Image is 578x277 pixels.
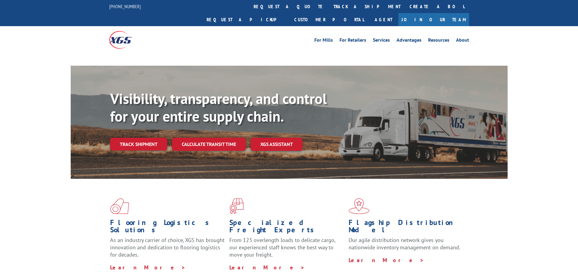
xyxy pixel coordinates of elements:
[202,13,290,26] a: Request a pickup
[172,138,246,151] a: Calculate transit time
[373,38,390,44] a: Services
[229,198,244,214] img: xgs-icon-focused-on-flooring-red
[314,38,333,44] a: For Mills
[229,237,344,264] p: From 123 overlength loads to delicate cargo, our experienced staff knows the best way to move you...
[110,264,186,271] a: Learn More >
[110,219,225,237] h1: Flooring Logistics Solutions
[229,264,305,271] a: Learn More >
[251,138,303,151] a: XGS ASSISTANT
[290,13,369,26] a: Customer Portal
[229,219,344,237] h1: Specialized Freight Experts
[349,219,463,237] h1: Flagship Distribution Model
[340,38,366,44] a: For Retailers
[110,138,167,151] a: Track shipment
[110,89,327,126] b: Visibility, transparency, and control for your entire supply chain.
[109,3,141,9] a: [PHONE_NUMBER]
[369,13,398,26] a: Agent
[428,38,449,44] a: Resources
[456,38,469,44] a: About
[349,237,460,251] span: Our agile distribution network gives you nationwide inventory management on demand.
[110,198,129,214] img: xgs-icon-total-supply-chain-intelligence-red
[398,13,469,26] a: Join Our Team
[397,38,421,44] a: Advantages
[349,198,370,214] img: xgs-icon-flagship-distribution-model-red
[349,257,424,264] a: Learn More >
[110,237,225,258] span: As an industry carrier of choice, XGS has brought innovation and dedication to flooring logistics...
